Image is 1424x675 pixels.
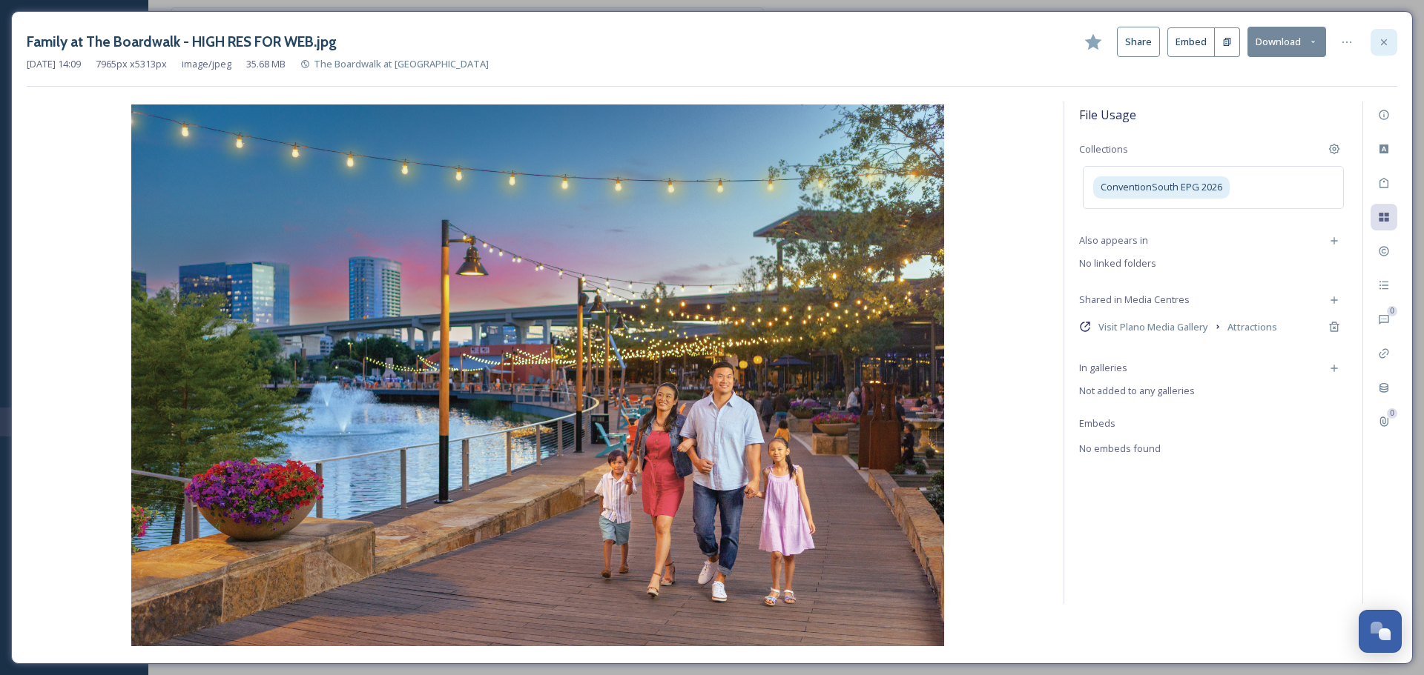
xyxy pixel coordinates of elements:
[1359,610,1402,653] button: Open Chat
[27,57,81,71] span: [DATE] 14:09
[96,57,167,71] span: 7965 px x 5313 px
[246,57,286,71] span: 35.68 MB
[1079,256,1156,270] span: No linked folders
[1098,320,1208,333] span: Visit Plano Media Gallery
[1079,233,1148,247] span: Also appears in
[1098,318,1208,336] a: Visit Plano Media Gallery
[1101,180,1222,194] span: ConventionSouth EPG 2026
[1079,416,1115,430] span: Embeds
[1167,27,1215,57] button: Embed
[1079,361,1127,375] span: In galleries
[182,57,231,71] span: image/jpeg
[1227,318,1277,336] a: Attractions
[1079,293,1190,307] span: Shared in Media Centres
[1387,408,1397,419] div: 0
[27,31,337,53] h3: Family at The Boardwalk - HIGH RES FOR WEB.jpg
[1247,27,1326,57] button: Download
[1079,142,1128,156] span: Collections
[1387,306,1397,316] div: 0
[27,104,1049,646] img: 2501298.jpg
[1117,27,1160,57] button: Share
[1079,442,1161,455] span: No embeds found
[1079,384,1195,397] span: Not added to any galleries
[1227,320,1277,333] span: Attractions
[314,57,489,70] span: The Boardwalk at [GEOGRAPHIC_DATA]
[1079,106,1136,124] span: File Usage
